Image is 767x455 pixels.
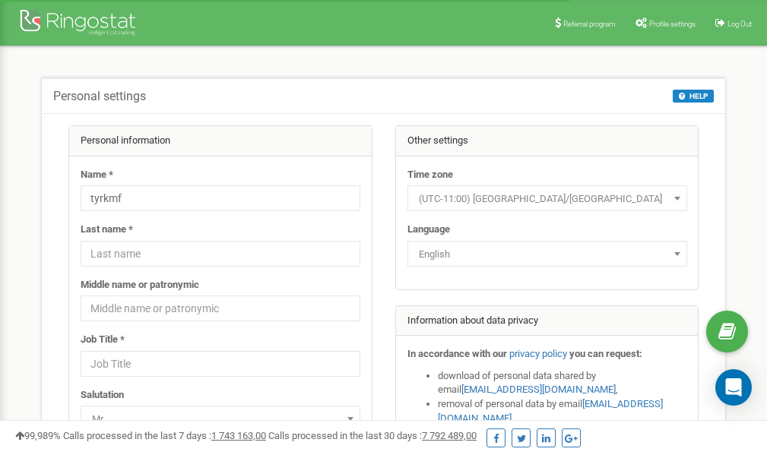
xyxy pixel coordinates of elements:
a: privacy policy [509,348,567,359]
input: Job Title [81,351,360,377]
label: Job Title * [81,333,125,347]
div: Personal information [69,126,372,156]
h5: Personal settings [53,90,146,103]
span: Referral program [563,20,616,28]
u: 7 792 489,00 [422,430,477,441]
span: Calls processed in the last 30 days : [268,430,477,441]
span: (UTC-11:00) Pacific/Midway [407,185,687,211]
span: Mr. [81,406,360,431]
label: Salutation [81,388,124,403]
input: Last name [81,241,360,267]
a: [EMAIL_ADDRESS][DOMAIN_NAME] [461,384,616,395]
u: 1 743 163,00 [211,430,266,441]
label: Name * [81,168,113,182]
span: English [407,241,687,267]
strong: you can request: [569,348,642,359]
li: download of personal data shared by email , [438,369,687,397]
span: Profile settings [649,20,696,28]
div: Open Intercom Messenger [715,369,752,406]
div: Information about data privacy [396,306,699,337]
span: Log Out [727,20,752,28]
span: (UTC-11:00) Pacific/Midway [413,188,682,210]
input: Middle name or patronymic [81,295,360,321]
label: Last name * [81,223,133,237]
li: removal of personal data by email , [438,397,687,425]
div: Other settings [396,126,699,156]
label: Middle name or patronymic [81,278,199,292]
button: HELP [673,90,714,103]
strong: In accordance with our [407,348,507,359]
span: English [413,244,682,265]
label: Language [407,223,450,237]
span: Calls processed in the last 7 days : [63,430,266,441]
label: Time zone [407,168,453,182]
span: Mr. [86,409,355,430]
span: 99,989% [15,430,61,441]
input: Name [81,185,360,211]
